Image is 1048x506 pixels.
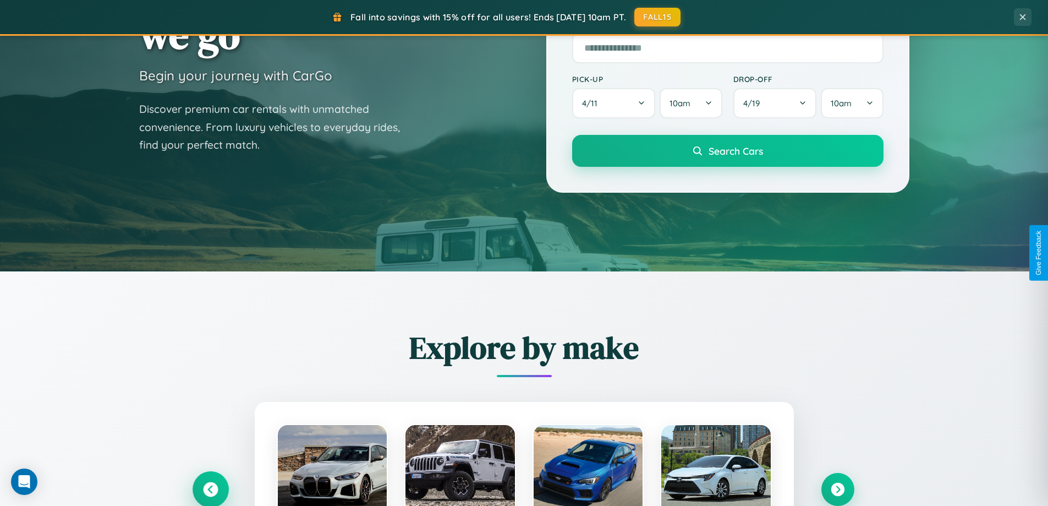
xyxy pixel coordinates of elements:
button: FALL15 [634,8,681,26]
span: 4 / 19 [743,98,765,108]
button: Search Cars [572,135,884,167]
h2: Explore by make [194,327,854,369]
span: Search Cars [709,145,763,157]
span: 10am [831,98,852,108]
label: Pick-up [572,74,722,84]
div: Open Intercom Messenger [11,469,37,495]
p: Discover premium car rentals with unmatched convenience. From luxury vehicles to everyday rides, ... [139,100,414,154]
span: Fall into savings with 15% off for all users! Ends [DATE] 10am PT. [350,12,626,23]
div: Give Feedback [1035,231,1042,275]
button: 10am [821,88,883,118]
span: 10am [670,98,690,108]
label: Drop-off [733,74,884,84]
button: 10am [660,88,722,118]
span: 4 / 11 [582,98,603,108]
h3: Begin your journey with CarGo [139,67,332,84]
button: 4/11 [572,88,656,118]
button: 4/19 [733,88,817,118]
